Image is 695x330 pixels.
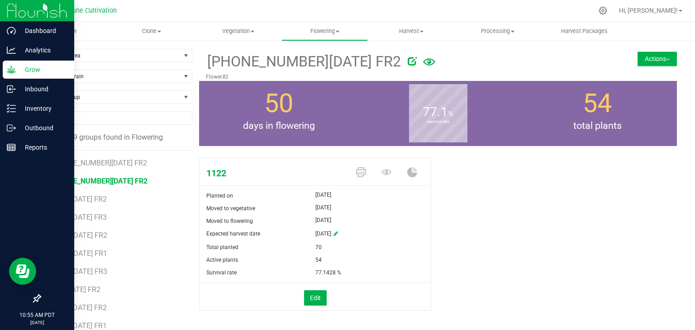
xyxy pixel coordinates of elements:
group-info-box: Days in flowering [206,81,352,146]
span: select [181,49,192,62]
button: Edit [304,290,327,306]
button: Actions [638,52,677,66]
inline-svg: Inbound [7,85,16,94]
inline-svg: Inventory [7,104,16,113]
span: BW [DATE] FR2 [52,285,100,294]
span: Harvest Packages [549,27,620,35]
span: 54 [315,254,322,266]
b: survival rate [409,81,467,162]
span: Vegetation [195,27,281,35]
inline-svg: Dashboard [7,26,16,35]
span: Survival rate [206,269,237,276]
a: Harvest Packages [541,22,628,41]
inline-svg: Analytics [7,46,16,55]
a: Harvest [368,22,454,41]
inline-svg: Outbound [7,123,16,132]
span: 70 [315,241,322,254]
span: [DATE] [315,227,331,241]
a: Clone [108,22,195,41]
span: Total planted [206,244,238,250]
a: Vegetation [195,22,281,41]
span: Find a Group [40,91,181,104]
span: Dune Cultivation [68,7,117,14]
inline-svg: Reports [7,143,16,152]
p: Analytics [16,45,70,56]
span: Hi, [PERSON_NAME]! [619,7,678,14]
a: Processing [455,22,541,41]
span: Planted on [206,193,233,199]
span: Filter by Area [40,49,181,62]
span: Flowering [282,27,367,35]
p: [DATE] [4,319,70,326]
span: [DATE] [315,215,331,226]
span: Filter by Strain [40,70,181,83]
a: Flowering [281,22,368,41]
span: 77.1428 % [315,266,341,279]
span: Processing [455,27,541,35]
input: NO DATA FOUND [40,112,192,124]
p: Inbound [16,84,70,94]
div: Manage settings [597,6,609,15]
span: CP35 [DATE] FR1 [52,321,107,330]
span: BKVA [DATE] FR2 [52,231,107,240]
span: 50 [264,88,293,118]
span: [PHONE_NUMBER][DATE] FR2 [206,51,401,73]
span: [DATE] [315,189,331,200]
span: Expected harvest date [206,231,260,237]
span: Harvest [368,27,454,35]
p: Inventory [16,103,70,114]
group-info-box: Total number of plants [524,81,670,146]
span: 1122 [200,166,349,180]
iframe: Resource center [9,258,36,285]
span: 54 [583,88,612,118]
span: [DATE] [315,202,331,213]
p: Flower#2 [206,73,590,81]
span: Active plants [206,257,238,263]
span: Clone [109,27,194,35]
div: 59 groups found in Flowering [40,132,192,143]
span: Moved to flowering [206,218,253,224]
span: BC50 [DATE] FR3 [52,213,107,222]
span: BZ24 [DATE] FR2 [52,303,107,312]
span: [PHONE_NUMBER][DATE] FR2 [52,159,147,167]
span: Moved to vegetative [206,205,255,212]
span: BKVA [DATE] FR3 [52,267,107,276]
span: BC50 [DATE] FR2 [52,195,107,203]
p: Grow [16,64,70,75]
p: 10:55 AM PDT [4,311,70,319]
p: Reports [16,142,70,153]
p: Dashboard [16,25,70,36]
span: days in flowering [199,119,358,133]
p: Outbound [16,123,70,133]
span: BKVA [DATE] FR1 [52,249,107,258]
group-info-box: Survival rate [365,81,511,146]
span: [PHONE_NUMBER][DATE] FR2 [52,177,148,185]
span: total plants [518,119,677,133]
inline-svg: Grow [7,65,16,74]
